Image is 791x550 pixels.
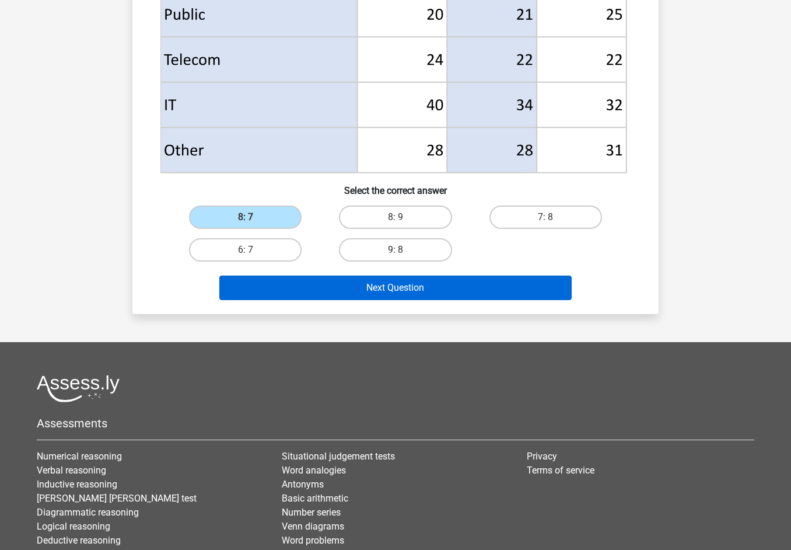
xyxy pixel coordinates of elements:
a: Verbal reasoning [37,465,106,476]
button: Next Question [219,276,572,300]
label: 8: 7 [189,206,302,229]
a: Situational judgement tests [282,451,395,462]
a: Logical reasoning [37,521,110,532]
label: 6: 7 [189,238,302,262]
a: Deductive reasoning [37,535,121,546]
label: 7: 8 [489,206,602,229]
a: Diagrammatic reasoning [37,507,139,518]
label: 9: 8 [339,238,452,262]
a: Antonyms [282,479,324,490]
a: Terms of service [527,465,594,476]
a: Word problems [282,535,344,546]
a: Basic arithmetic [282,493,348,504]
img: Assessly logo [37,375,120,402]
a: Inductive reasoning [37,479,117,490]
a: Number series [282,507,341,518]
a: Word analogies [282,465,346,476]
a: [PERSON_NAME] [PERSON_NAME] test [37,493,197,504]
a: Venn diagrams [282,521,344,532]
label: 8: 9 [339,206,452,229]
h5: Assessments [37,416,754,430]
h6: Select the correct answer [151,176,640,196]
a: Numerical reasoning [37,451,122,462]
a: Privacy [527,451,557,462]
